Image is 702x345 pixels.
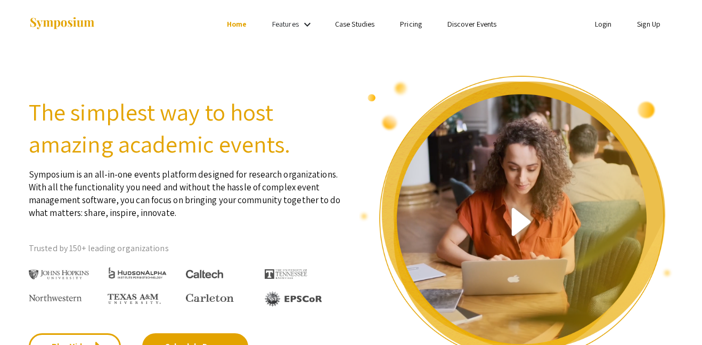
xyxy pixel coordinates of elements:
[400,19,422,29] a: Pricing
[637,19,660,29] a: Sign Up
[272,19,299,29] a: Features
[108,294,161,304] img: Texas A&M University
[186,270,223,279] img: Caltech
[265,269,307,279] img: The University of Tennessee
[29,160,343,219] p: Symposium is an all-in-one events platform designed for research organizations. With all the func...
[657,297,694,337] iframe: Chat
[29,17,95,31] img: Symposium by ForagerOne
[29,240,343,256] p: Trusted by 150+ leading organizations
[29,96,343,160] h2: The simplest way to host amazing academic events.
[186,294,234,302] img: Carleton
[108,267,168,279] img: HudsonAlpha
[595,19,612,29] a: Login
[335,19,374,29] a: Case Studies
[447,19,497,29] a: Discover Events
[227,19,247,29] a: Home
[301,18,314,31] mat-icon: Expand Features list
[265,291,323,307] img: EPSCOR
[29,294,82,301] img: Northwestern
[29,270,89,280] img: Johns Hopkins University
